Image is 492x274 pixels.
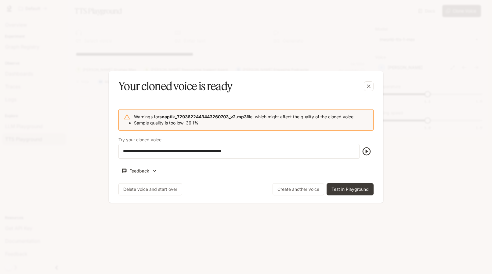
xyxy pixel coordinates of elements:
b: snaptik_7293622443443260703_v2.mp3 [159,114,247,119]
p: Try your cloned voice [118,138,161,142]
button: Delete voice and start over [118,183,182,195]
button: Test in Playground [327,183,374,195]
div: Warnings for file, which might affect the quality of the cloned voice: [134,111,355,128]
h5: Your cloned voice is ready [118,79,232,94]
button: Feedback [118,166,160,176]
button: Create another voice [273,183,324,195]
li: Sample quality is too low: 36.1% [134,120,355,126]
